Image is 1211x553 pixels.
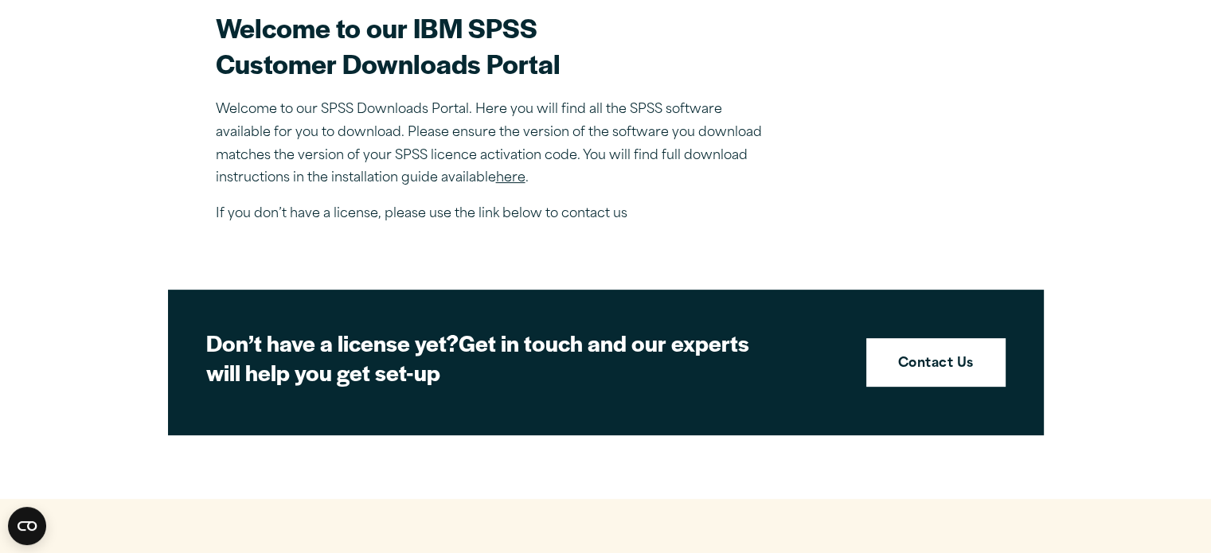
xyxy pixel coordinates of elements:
p: Welcome to our SPSS Downloads Portal. Here you will find all the SPSS software available for you ... [216,99,773,190]
h2: Get in touch and our experts will help you get set-up [206,328,764,387]
p: If you don’t have a license, please use the link below to contact us [216,203,773,226]
strong: Contact Us [898,354,974,375]
a: Contact Us [866,338,1006,387]
strong: Don’t have a license yet? [206,326,459,358]
button: Open CMP widget [8,507,46,545]
h2: Welcome to our IBM SPSS Customer Downloads Portal [216,10,773,81]
a: here [496,172,525,185]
